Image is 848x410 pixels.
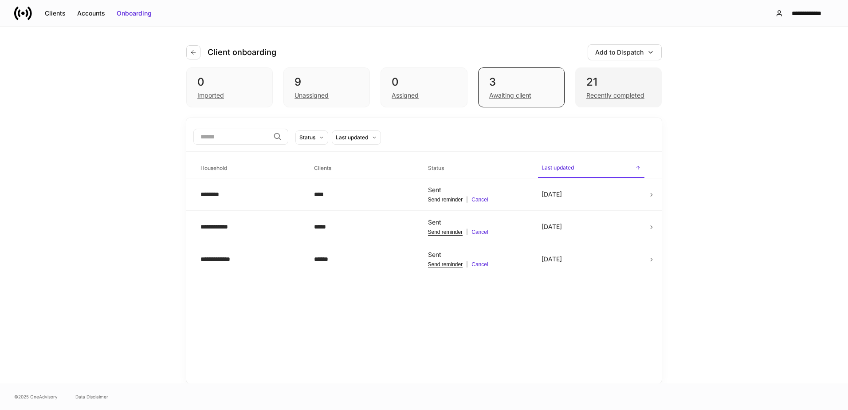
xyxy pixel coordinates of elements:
div: 0Imported [186,67,273,107]
div: Sent [428,218,527,227]
button: Cancel [471,261,488,268]
span: Clients [310,159,417,177]
div: 21Recently completed [575,67,662,107]
span: © 2025 OneAdvisory [14,393,58,400]
button: Send reminder [428,229,463,236]
div: Clients [45,9,66,18]
button: Onboarding [111,6,157,20]
div: Accounts [77,9,105,18]
td: [DATE] [534,243,648,276]
h6: Status [428,164,444,172]
div: Add to Dispatch [595,48,644,57]
button: Add to Dispatch [588,44,662,60]
div: Unassigned [294,91,329,100]
h6: Last updated [542,163,574,172]
div: | [428,196,527,203]
button: Send reminder [428,196,463,203]
h4: Client onboarding [208,47,276,58]
td: [DATE] [534,211,648,243]
button: Cancel [471,196,488,203]
button: Status [295,130,328,145]
div: Status [299,133,315,142]
div: 0 [197,75,262,89]
div: 3 [489,75,554,89]
div: 21 [586,75,651,89]
button: Send reminder [428,261,463,268]
div: Sent [428,185,527,194]
span: Status [424,159,531,177]
div: Imported [197,91,224,100]
h6: Household [200,164,227,172]
button: Clients [39,6,71,20]
button: Cancel [471,229,488,236]
div: 0Assigned [381,67,467,107]
span: Last updated [538,159,644,178]
div: Sent [428,250,527,259]
div: 3Awaiting client [478,67,565,107]
a: Data Disclaimer [75,393,108,400]
div: Last updated [336,133,368,142]
button: Accounts [71,6,111,20]
div: Onboarding [117,9,152,18]
div: Assigned [392,91,419,100]
button: Last updated [332,130,381,145]
div: Recently completed [586,91,644,100]
div: 0 [392,75,456,89]
h6: Clients [314,164,331,172]
td: [DATE] [534,178,648,211]
span: Household [197,159,303,177]
div: 9Unassigned [283,67,370,107]
div: 9 [294,75,359,89]
div: Awaiting client [489,91,531,100]
div: | [428,261,527,268]
div: | [428,229,527,236]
